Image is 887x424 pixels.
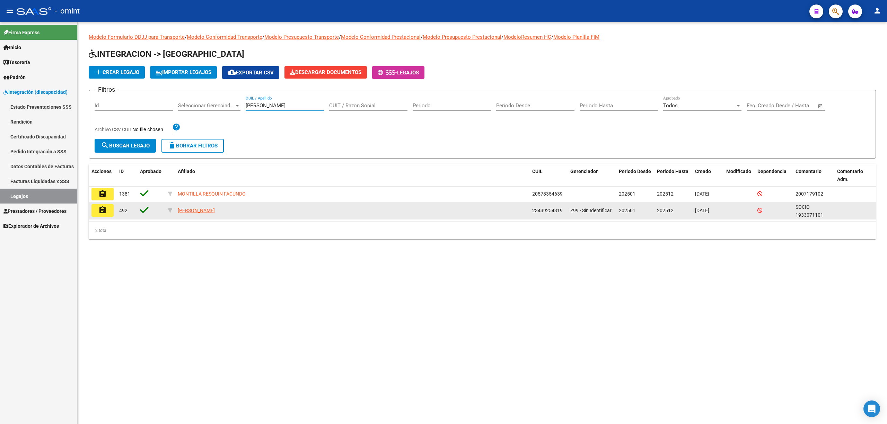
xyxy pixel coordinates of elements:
[178,208,215,213] span: [PERSON_NAME]
[140,169,161,174] span: Aprobado
[757,169,787,174] span: Dependencia
[178,169,195,174] span: Afiliado
[137,164,165,187] datatable-header-cell: Aprobado
[837,169,863,182] span: Comentario Adm.
[95,139,156,153] button: Buscar Legajo
[89,164,116,187] datatable-header-cell: Acciones
[341,34,421,40] a: Modelo Conformidad Prestacional
[796,169,822,174] span: Comentario
[619,208,635,213] span: 202501
[89,66,145,79] button: Crear Legajo
[695,169,711,174] span: Creado
[3,222,59,230] span: Explorador de Archivos
[796,204,823,218] span: SOCIO 1933071101
[119,169,124,174] span: ID
[89,33,876,239] div: / / / / / /
[663,102,678,109] span: Todos
[747,102,775,109] input: Fecha inicio
[98,190,107,198] mat-icon: assignment
[95,85,118,94] h3: Filtros
[119,191,130,197] span: 1381
[553,34,599,40] a: Modelo Planilla FIM
[178,191,246,197] span: MONTILLA RESQUIN FACUNDO
[284,66,367,79] button: Descargar Documentos
[98,206,107,214] mat-icon: assignment
[817,102,825,110] button: Open calendar
[873,7,881,15] mat-icon: person
[94,69,139,75] span: Crear Legajo
[89,34,185,40] a: Modelo Formulario DDJJ para Transporte
[91,169,112,174] span: Acciones
[175,164,529,187] datatable-header-cell: Afiliado
[290,69,361,75] span: Descargar Documentos
[94,68,103,76] mat-icon: add
[755,164,793,187] datatable-header-cell: Dependencia
[372,66,424,79] button: -Legajos
[168,141,176,150] mat-icon: delete
[695,191,709,197] span: [DATE]
[657,191,674,197] span: 202512
[834,164,876,187] datatable-header-cell: Comentario Adm.
[222,66,279,79] button: Exportar CSV
[228,68,236,76] mat-icon: cloud_download
[532,208,563,213] span: 23439254319
[119,208,128,213] span: 492
[3,29,39,36] span: Firma Express
[695,208,709,213] span: [DATE]
[423,34,501,40] a: Modelo Presupuesto Prestacional
[723,164,755,187] datatable-header-cell: Modificado
[378,70,397,76] span: -
[796,191,823,197] span: 2007179102
[95,127,132,132] span: Archivo CSV CUIL
[619,169,651,174] span: Periodo Desde
[161,139,224,153] button: Borrar Filtros
[101,143,150,149] span: Buscar Legajo
[178,102,234,109] span: Seleccionar Gerenciador
[793,164,834,187] datatable-header-cell: Comentario
[568,164,616,187] datatable-header-cell: Gerenciador
[156,69,211,75] span: IMPORTAR LEGAJOS
[264,34,339,40] a: Modelo Presupuesto Transporte
[132,127,172,133] input: Archivo CSV CUIL
[781,102,815,109] input: Fecha fin
[3,44,21,51] span: Inicio
[657,208,674,213] span: 202512
[570,169,598,174] span: Gerenciador
[89,222,876,239] div: 2 total
[503,34,551,40] a: ModeloResumen HC
[101,141,109,150] mat-icon: search
[187,34,262,40] a: Modelo Conformidad Transporte
[532,169,543,174] span: CUIL
[150,66,217,79] button: IMPORTAR LEGAJOS
[3,73,26,81] span: Padrón
[619,191,635,197] span: 202501
[3,207,67,215] span: Prestadores / Proveedores
[570,208,612,213] span: Z99 - Sin Identificar
[168,143,218,149] span: Borrar Filtros
[863,400,880,417] div: Open Intercom Messenger
[228,70,274,76] span: Exportar CSV
[657,169,688,174] span: Periodo Hasta
[397,70,419,76] span: Legajos
[529,164,568,187] datatable-header-cell: CUIL
[3,88,68,96] span: Integración (discapacidad)
[55,3,80,19] span: - omint
[172,123,181,131] mat-icon: help
[3,58,30,66] span: Tesorería
[726,169,751,174] span: Modificado
[116,164,137,187] datatable-header-cell: ID
[6,7,14,15] mat-icon: menu
[89,49,244,59] span: INTEGRACION -> [GEOGRAPHIC_DATA]
[692,164,723,187] datatable-header-cell: Creado
[532,191,563,197] span: 20578354639
[616,164,654,187] datatable-header-cell: Periodo Desde
[654,164,692,187] datatable-header-cell: Periodo Hasta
